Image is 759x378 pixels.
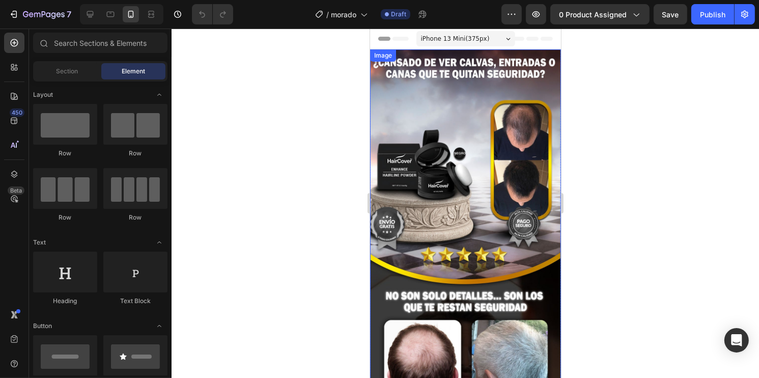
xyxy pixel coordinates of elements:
[33,90,53,99] span: Layout
[122,67,145,76] span: Element
[33,238,46,247] span: Text
[103,149,167,158] div: Row
[151,87,167,103] span: Toggle open
[550,4,650,24] button: 0 product assigned
[33,33,167,53] input: Search Sections & Elements
[67,8,71,20] p: 7
[103,296,167,306] div: Text Block
[391,10,406,19] span: Draft
[724,328,749,353] div: Open Intercom Messenger
[662,10,679,19] span: Save
[700,9,725,20] div: Publish
[33,213,97,222] div: Row
[192,4,233,24] div: Undo/Redo
[326,9,329,20] span: /
[10,109,24,117] div: 450
[57,67,78,76] span: Section
[151,234,167,251] span: Toggle open
[33,321,52,331] span: Button
[4,4,76,24] button: 7
[559,9,627,20] span: 0 product assigned
[370,29,561,378] iframe: Design area
[331,9,356,20] span: morado
[33,296,97,306] div: Heading
[33,149,97,158] div: Row
[691,4,734,24] button: Publish
[151,318,167,334] span: Toggle open
[103,213,167,222] div: Row
[654,4,687,24] button: Save
[8,186,24,195] div: Beta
